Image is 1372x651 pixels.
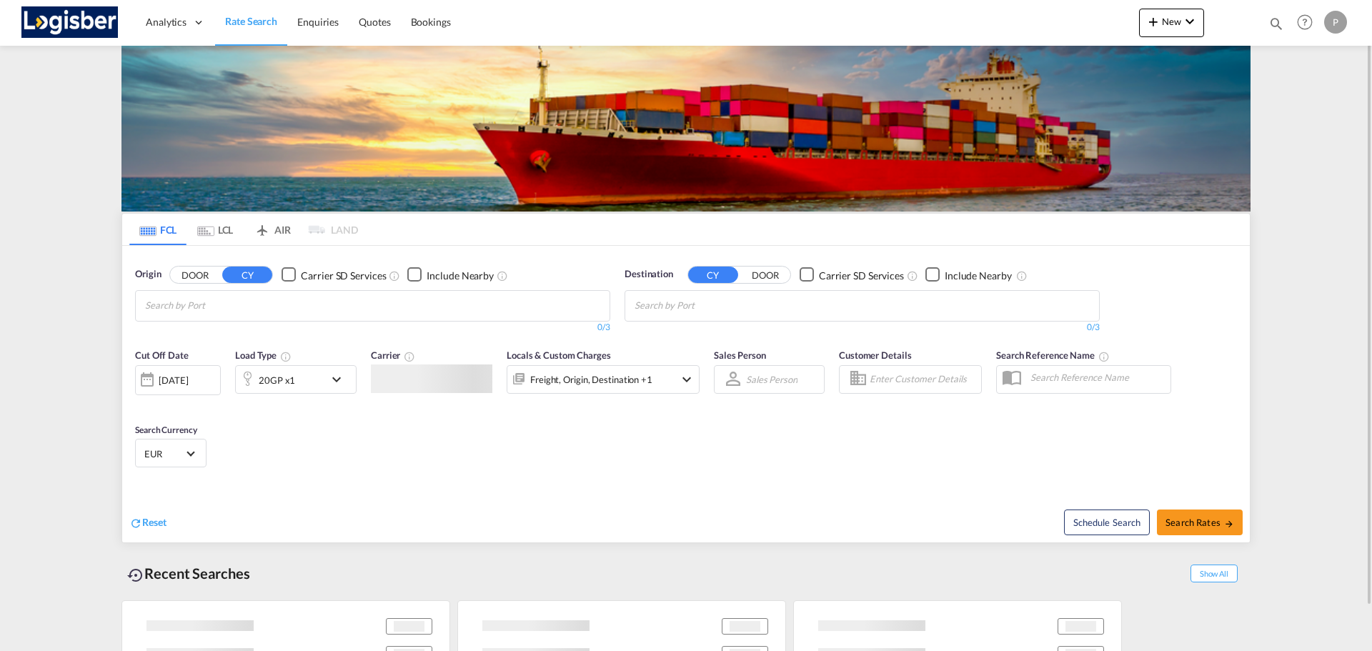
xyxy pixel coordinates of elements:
[389,269,400,281] md-icon: Unchecked: Search for CY (Container Yard) services for all selected carriers.Checked : Search for...
[1016,269,1028,281] md-icon: Unchecked: Ignores neighbouring ports when fetching rates.Checked : Includes neighbouring ports w...
[187,214,244,245] md-tab-item: LCL
[497,269,508,281] md-icon: Unchecked: Ignores neighbouring ports when fetching rates.Checked : Includes neighbouring ports w...
[1190,565,1238,582] span: Show All
[244,214,301,245] md-tab-item: AIR
[411,16,451,28] span: Bookings
[678,370,695,387] md-icon: icon-chevron-down
[1064,510,1150,535] button: Note: By default Schedule search will only considerorigin ports, destination ports and cut off da...
[1139,9,1204,37] button: icon-plus 400-fgNewicon-chevron-down
[135,322,610,334] div: 0/3
[129,515,166,531] div: icon-refreshReset
[359,16,390,28] span: Quotes
[1324,11,1347,34] div: P
[129,517,142,530] md-icon: icon-refresh
[135,267,161,282] span: Origin
[222,267,272,283] button: CY
[427,268,494,282] div: Include Nearby
[1098,350,1110,362] md-icon: Your search will be saved by the below given name
[144,447,184,460] span: EUR
[235,349,292,361] span: Load Type
[870,368,977,389] input: Enter Customer Details
[159,374,188,387] div: [DATE]
[143,291,287,317] md-chips-wrap: Chips container with autocompletion. Enter the text area, type text to search, and then use the u...
[800,267,904,282] md-checkbox: Checkbox No Ink
[259,369,295,389] div: 20GP x1
[1268,16,1284,37] div: icon-magnify
[632,291,776,317] md-chips-wrap: Chips container with autocompletion. Enter the text area, type text to search, and then use the u...
[907,269,918,281] md-icon: Unchecked: Search for CY (Container Yard) services for all selected carriers.Checked : Search for...
[145,294,281,317] input: Chips input.
[143,443,199,464] md-select: Select Currency: € EUREuro
[507,349,611,361] span: Locals & Custom Charges
[1165,517,1234,528] span: Search Rates
[135,349,189,361] span: Cut Off Date
[404,350,415,362] md-icon: The selected Trucker/Carrierwill be displayed in the rate results If the rates are from another f...
[407,267,494,282] md-checkbox: Checkbox No Ink
[170,267,220,283] button: DOOR
[1293,10,1317,34] span: Help
[129,214,358,245] md-pagination-wrapper: Use the left and right arrow keys to navigate between tabs
[1181,13,1198,30] md-icon: icon-chevron-down
[282,267,386,282] md-checkbox: Checkbox No Ink
[1145,16,1198,27] span: New
[625,267,673,282] span: Destination
[129,214,187,245] md-tab-item: FCL
[122,246,1250,542] div: OriginDOOR CY Checkbox No InkUnchecked: Search for CY (Container Yard) services for all selected ...
[225,15,277,27] span: Rate Search
[135,424,197,434] span: Search Currency
[625,322,1100,334] div: 0/3
[142,516,166,528] span: Reset
[635,294,770,317] input: Chips input.
[235,364,357,393] div: 20GP x1icon-chevron-down
[945,268,1012,282] div: Include Nearby
[1145,13,1162,30] md-icon: icon-plus 400-fg
[135,393,146,412] md-datepicker: Select
[371,349,415,361] span: Carrier
[121,46,1251,212] img: LCL+%26+FCL+BACKGROUND.png
[121,557,256,590] div: Recent Searches
[1023,367,1170,388] input: Search Reference Name
[328,370,352,387] md-icon: icon-chevron-down
[507,364,700,393] div: Freight Origin Destination Factory Stuffingicon-chevron-down
[297,16,339,28] span: Enquiries
[740,267,790,283] button: DOOR
[146,15,187,29] span: Analytics
[714,349,766,361] span: Sales Person
[996,349,1110,361] span: Search Reference Name
[1224,519,1234,529] md-icon: icon-arrow-right
[280,350,292,362] md-icon: icon-information-outline
[127,567,144,584] md-icon: icon-backup-restore
[301,268,386,282] div: Carrier SD Services
[135,364,221,394] div: [DATE]
[21,6,118,39] img: d7a75e507efd11eebffa5922d020a472.png
[530,369,652,389] div: Freight Origin Destination Factory Stuffing
[688,267,738,283] button: CY
[1293,10,1324,36] div: Help
[1268,16,1284,31] md-icon: icon-magnify
[839,349,911,361] span: Customer Details
[254,222,271,232] md-icon: icon-airplane
[819,268,904,282] div: Carrier SD Services
[1157,510,1243,535] button: Search Ratesicon-arrow-right
[745,369,799,389] md-select: Sales Person
[925,267,1012,282] md-checkbox: Checkbox No Ink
